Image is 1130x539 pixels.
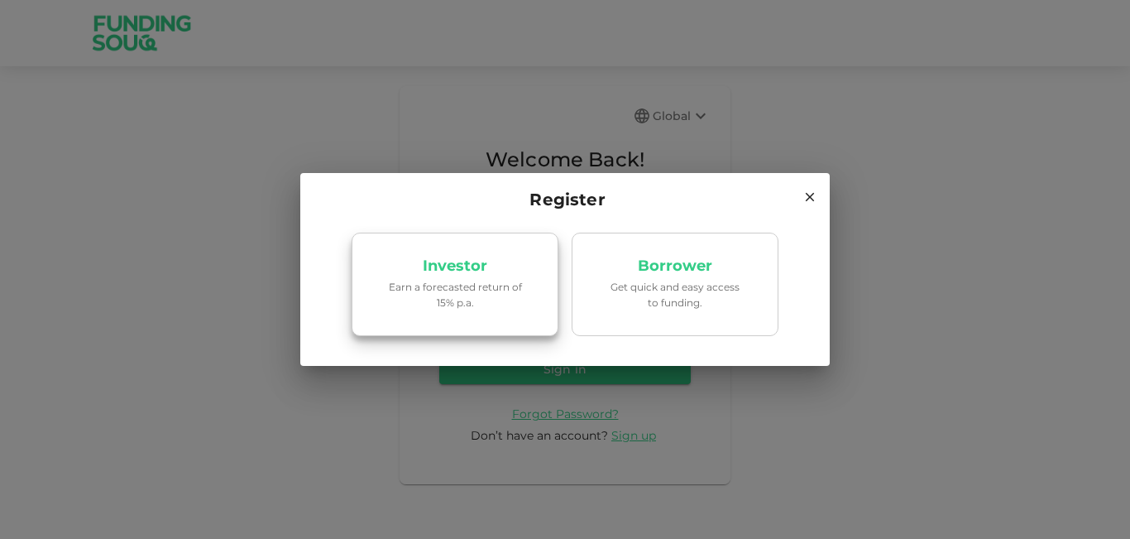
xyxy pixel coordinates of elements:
p: Borrower [638,258,712,274]
a: InvestorEarn a forecasted return of 15% p.a. [352,233,558,337]
p: Get quick and easy access to funding. [605,279,745,310]
span: Register [524,186,605,213]
p: Earn a forecasted return of 15% p.a. [385,279,525,310]
p: Investor [423,258,487,274]
a: BorrowerGet quick and easy access to funding. [572,233,778,337]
